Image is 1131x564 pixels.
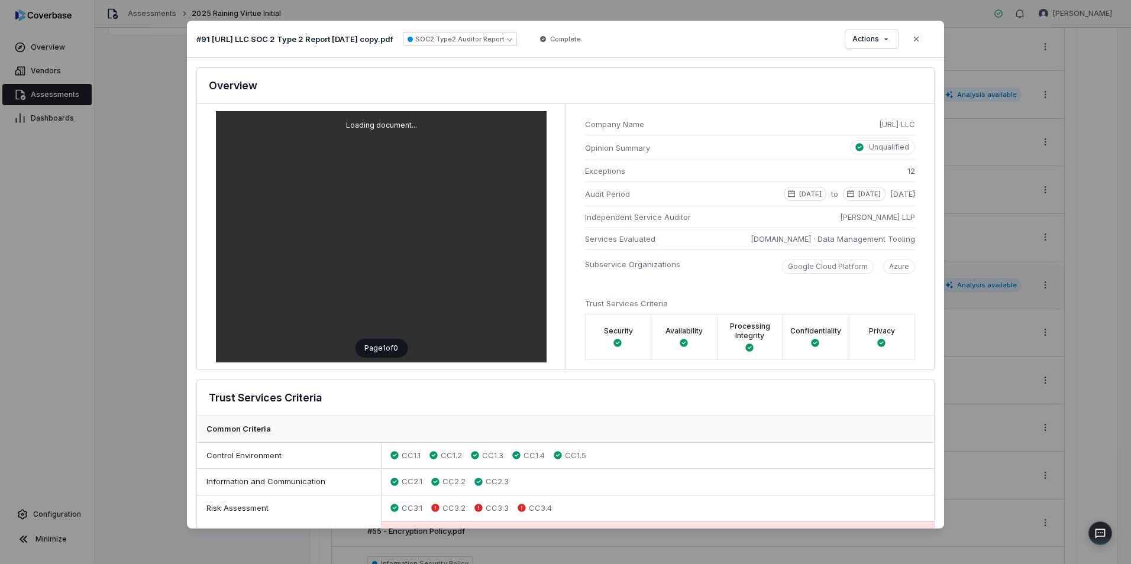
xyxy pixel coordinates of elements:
[585,258,680,270] span: Subservice Organizations
[585,188,630,200] span: Audit Period
[852,34,879,44] span: Actions
[402,450,421,462] span: CC1.1
[585,299,668,308] span: Trust Services Criteria
[550,34,581,44] span: Complete
[907,165,915,177] span: 12
[197,443,382,469] div: Control Environment
[858,189,881,199] p: [DATE]
[585,165,625,177] span: Exceptions
[486,476,509,488] span: CC2.3
[889,262,909,271] p: Azure
[751,233,915,245] span: [DOMAIN_NAME] · Data Management Tooling
[403,32,517,46] button: SOC2 Type2 Auditor Report
[565,450,586,462] span: CC1.5
[524,450,545,462] span: CC1.4
[845,30,898,48] button: Actions
[486,503,509,514] span: CC3.3
[197,469,382,495] div: Information and Communication
[585,142,661,154] span: Opinion Summary
[442,503,466,514] span: CC3.2
[197,416,934,443] div: Common Criteria
[216,111,547,140] div: Loading document...
[529,503,552,514] span: CC3.4
[402,476,422,488] span: CC2.1
[196,34,393,44] p: #91 [URL] LLC SOC 2 Type 2 Report [DATE] copy.pdf
[382,521,935,547] div: Exceptions
[585,118,870,130] span: Company Name
[441,450,462,462] span: CC1.2
[879,118,915,130] span: [URL] LLC
[585,233,655,245] span: Services Evaluated
[209,77,257,94] h3: Overview
[890,188,915,201] span: [DATE]
[604,326,633,336] label: Security
[402,503,422,514] span: CC3.1
[869,142,909,152] p: Unqualified
[831,188,838,201] span: to
[355,339,408,358] div: Page 1 of 0
[869,326,895,336] label: Privacy
[442,476,466,488] span: CC2.2
[665,326,703,336] label: Availability
[788,262,868,271] p: Google Cloud Platform
[840,211,915,223] span: [PERSON_NAME] LLP
[790,326,841,336] label: Confidentiality
[799,189,822,199] p: [DATE]
[482,450,503,462] span: CC1.3
[585,211,691,223] span: Independent Service Auditor
[725,322,775,341] label: Processing Integrity
[209,390,322,406] h3: Trust Services Criteria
